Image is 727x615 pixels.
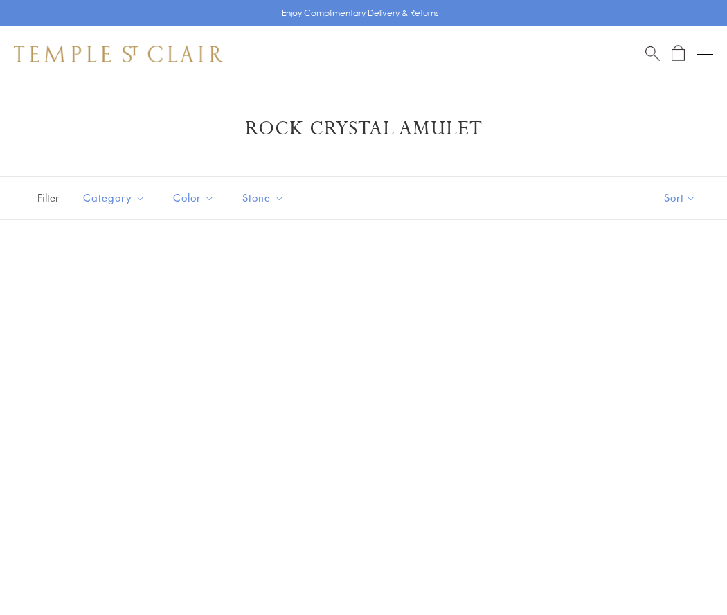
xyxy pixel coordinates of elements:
[672,45,685,62] a: Open Shopping Bag
[73,182,156,213] button: Category
[14,46,223,62] img: Temple St. Clair
[35,116,692,141] h1: Rock Crystal Amulet
[645,45,660,62] a: Search
[697,46,713,62] button: Open navigation
[163,182,225,213] button: Color
[633,177,727,219] button: Show sort by
[282,6,439,20] p: Enjoy Complimentary Delivery & Returns
[235,189,295,206] span: Stone
[166,189,225,206] span: Color
[76,189,156,206] span: Category
[232,182,295,213] button: Stone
